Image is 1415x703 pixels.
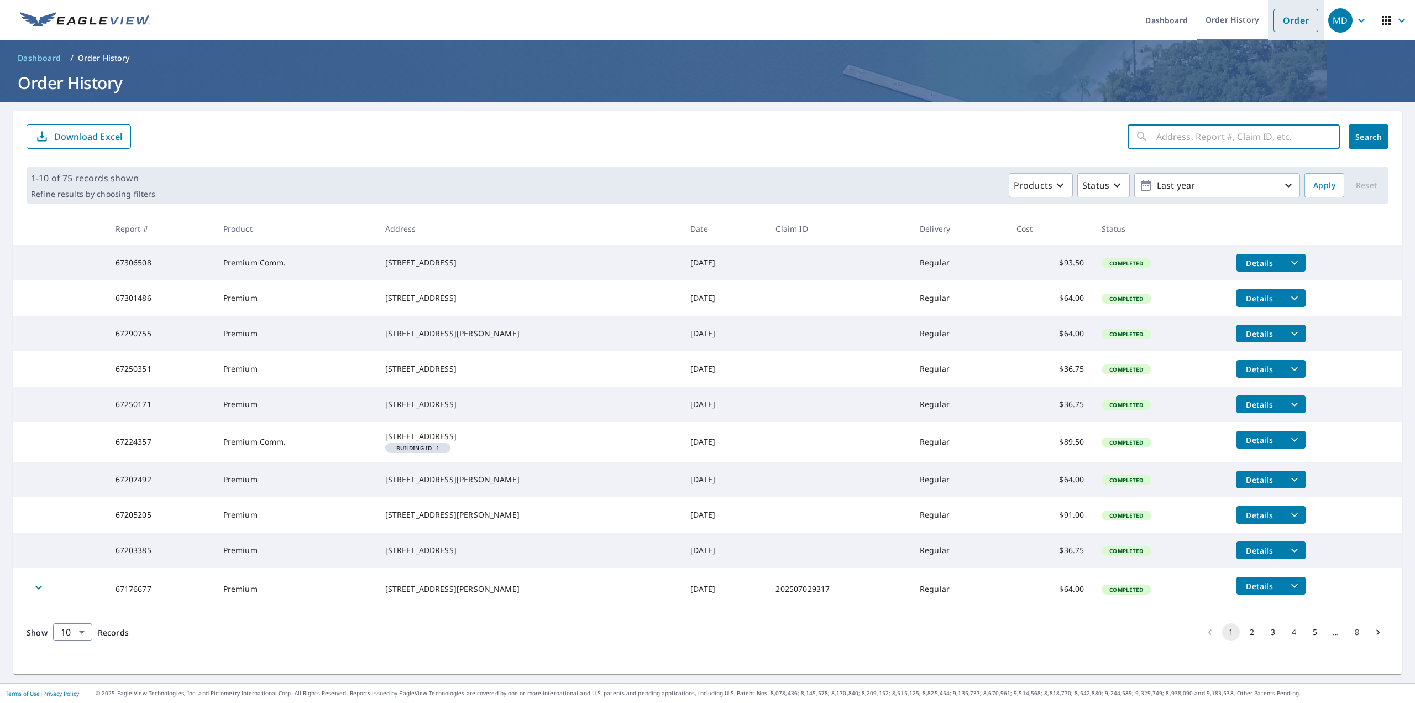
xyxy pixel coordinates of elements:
input: Address, Report #, Claim ID, etc. [1156,121,1340,152]
p: Refine results by choosing filters [31,189,155,199]
span: Details [1243,545,1276,556]
td: Regular [911,351,1008,387]
p: 1-10 of 75 records shown [31,171,155,185]
button: filesDropdownBtn-67306508 [1283,254,1306,272]
td: $36.75 [1008,533,1093,568]
td: Regular [911,533,1008,568]
td: $36.75 [1008,387,1093,422]
a: Terms of Use [6,690,40,697]
td: $36.75 [1008,351,1093,387]
div: [STREET_ADDRESS][PERSON_NAME] [385,474,673,485]
div: Show 10 records [53,623,92,641]
th: Product [214,212,376,245]
th: Cost [1008,212,1093,245]
button: detailsBtn-67203385 [1236,541,1283,559]
td: $91.00 [1008,497,1093,533]
button: filesDropdownBtn-67290755 [1283,325,1306,342]
button: filesDropdownBtn-67301486 [1283,289,1306,307]
td: Regular [911,316,1008,351]
p: Products [1014,179,1052,192]
h1: Order History [13,71,1402,94]
td: [DATE] [682,462,767,497]
button: Products [1009,173,1073,197]
td: $64.00 [1008,280,1093,316]
td: 67290755 [107,316,214,351]
span: Details [1243,258,1276,268]
td: 67176677 [107,568,214,610]
td: Regular [911,422,1008,462]
a: Order [1273,9,1318,32]
li: / [70,51,74,65]
td: [DATE] [682,280,767,316]
td: 67203385 [107,533,214,568]
span: Completed [1103,586,1150,593]
td: Regular [911,245,1008,280]
span: Records [98,627,129,638]
span: Details [1243,399,1276,410]
div: [STREET_ADDRESS] [385,257,673,268]
td: [DATE] [682,316,767,351]
p: Last year [1152,176,1282,195]
button: Status [1077,173,1130,197]
td: Premium [214,387,376,422]
button: detailsBtn-67250351 [1236,360,1283,378]
button: detailsBtn-67207492 [1236,471,1283,488]
td: Premium Comm. [214,245,376,280]
td: 67205205 [107,497,214,533]
span: Completed [1103,476,1150,484]
td: Regular [911,387,1008,422]
a: Dashboard [13,49,66,67]
button: Go to page 5 [1306,623,1324,641]
td: [DATE] [682,568,767,610]
td: Premium [214,568,376,610]
span: Details [1243,581,1276,591]
td: Premium [214,280,376,316]
span: Details [1243,510,1276,520]
span: 1 [390,445,447,451]
div: [STREET_ADDRESS] [385,399,673,410]
td: [DATE] [682,497,767,533]
span: Dashboard [18,53,61,64]
td: Premium Comm. [214,422,376,462]
td: Regular [911,568,1008,610]
div: [STREET_ADDRESS][PERSON_NAME] [385,328,673,339]
span: Search [1358,132,1380,142]
td: Premium [214,462,376,497]
a: Privacy Policy [43,690,79,697]
td: Regular [911,280,1008,316]
button: filesDropdownBtn-67203385 [1283,541,1306,559]
td: 67250171 [107,387,214,422]
td: $64.00 [1008,316,1093,351]
td: Regular [911,462,1008,497]
td: [DATE] [682,351,767,387]
td: Regular [911,497,1008,533]
span: Details [1243,293,1276,304]
p: Status [1082,179,1109,192]
td: 67301486 [107,280,214,316]
button: Go to next page [1369,623,1387,641]
th: Delivery [911,212,1008,245]
div: [STREET_ADDRESS] [385,363,673,374]
button: page 1 [1222,623,1240,641]
th: Status [1093,212,1228,245]
button: detailsBtn-67250171 [1236,395,1283,413]
td: $64.00 [1008,568,1093,610]
div: … [1327,627,1345,638]
img: EV Logo [20,12,150,29]
button: detailsBtn-67301486 [1236,289,1283,307]
button: Go to page 3 [1264,623,1282,641]
button: Last year [1134,173,1300,197]
span: Details [1243,364,1276,374]
span: Completed [1103,401,1150,409]
span: Details [1243,475,1276,485]
td: 67250351 [107,351,214,387]
p: © 2025 Eagle View Technologies, Inc. and Pictometry International Corp. All Rights Reserved. Repo... [96,689,1409,697]
td: Premium [214,533,376,568]
button: Download Excel [27,124,131,149]
div: MD [1328,8,1353,33]
p: | [6,690,79,697]
th: Claim ID [767,212,911,245]
p: Download Excel [54,131,122,143]
nav: pagination navigation [1199,623,1388,641]
div: [STREET_ADDRESS][PERSON_NAME] [385,584,673,595]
